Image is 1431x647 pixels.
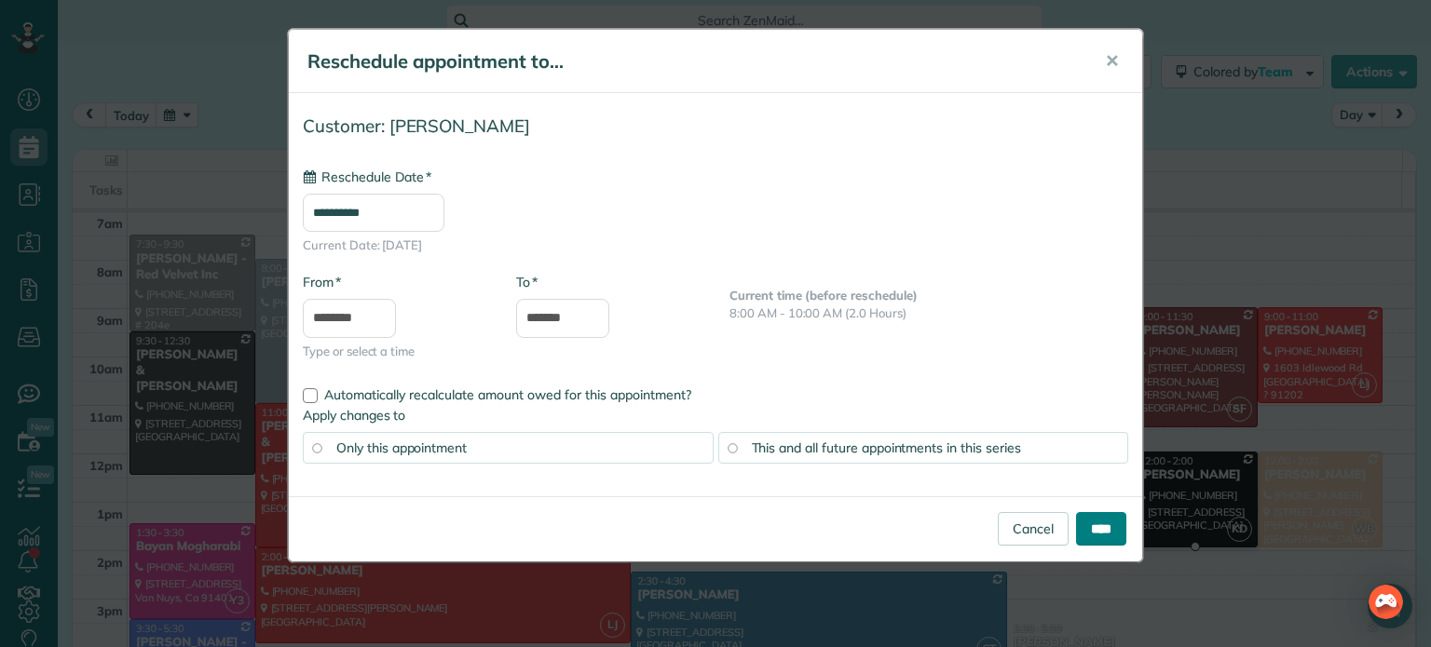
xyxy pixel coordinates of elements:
[516,273,538,291] label: To
[303,236,1128,254] span: Current Date: [DATE]
[728,443,737,452] input: This and all future appointments in this series
[752,439,1021,456] span: This and all future appointments in this series
[303,343,488,360] span: Type or select a time
[729,288,918,303] b: Current time (before reschedule)
[312,443,321,452] input: Only this appointment
[729,304,1128,322] p: 8:00 AM - 10:00 AM (2.0 Hours)
[303,168,431,186] label: Reschedule Date
[1105,50,1119,72] span: ✕
[303,406,1128,425] label: Apply changes to
[324,386,691,403] span: Automatically recalculate amount owed for this appointment?
[303,273,341,291] label: From
[303,116,1128,136] h4: Customer: [PERSON_NAME]
[998,512,1069,546] a: Cancel
[336,439,467,456] span: Only this appointment
[307,48,1079,74] h5: Reschedule appointment to...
